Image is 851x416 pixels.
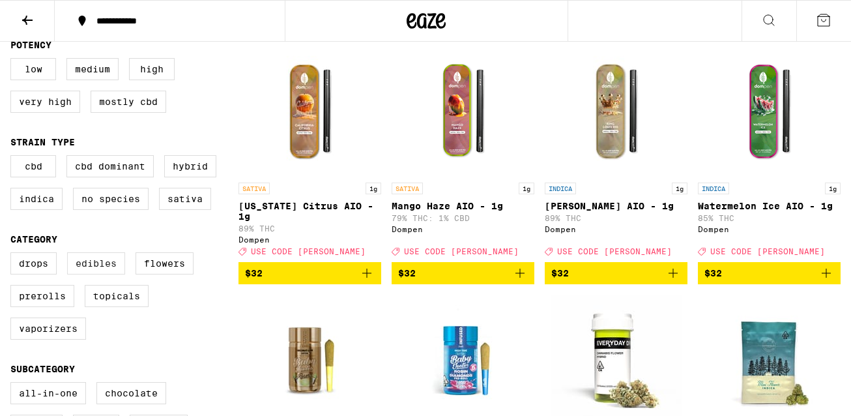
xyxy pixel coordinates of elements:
img: Dompen - Mango Haze AIO - 1g [398,46,528,176]
label: Sativa [159,188,211,210]
span: $32 [398,268,416,278]
p: 1g [825,183,841,194]
p: 1g [672,183,687,194]
p: Mango Haze AIO - 1g [392,201,534,211]
p: 89% THC [545,214,687,222]
img: Dompen - King Louis XIII AIO - 1g [551,46,682,176]
span: USE CODE [PERSON_NAME] [404,247,519,256]
label: Indica [10,188,63,210]
legend: Potency [10,40,51,50]
label: Prerolls [10,285,74,307]
legend: Subcategory [10,364,75,374]
label: All-In-One [10,382,86,404]
span: USE CODE [PERSON_NAME] [710,247,825,256]
label: Flowers [136,252,194,275]
button: Add to bag [545,262,687,284]
p: SATIVA [238,183,270,194]
a: Open page for Mango Haze AIO - 1g from Dompen [392,46,534,262]
span: $32 [245,268,263,278]
p: SATIVA [392,183,423,194]
label: CBD [10,155,56,177]
label: Very High [10,91,80,113]
p: INDICA [698,183,729,194]
button: Add to bag [238,262,381,284]
span: USE CODE [PERSON_NAME] [557,247,672,256]
span: USE CODE [PERSON_NAME] [251,247,366,256]
p: Watermelon Ice AIO - 1g [698,201,841,211]
div: Dompen [545,225,687,233]
p: [PERSON_NAME] AIO - 1g [545,201,687,211]
label: Edibles [67,252,125,275]
legend: Category [10,234,57,245]
img: Dompen - Watermelon Ice AIO - 1g [704,46,835,176]
img: Dompen - California Citrus AIO - 1g [245,46,375,176]
span: $32 [704,268,722,278]
button: Add to bag [698,262,841,284]
label: No Species [73,188,149,210]
label: Medium [66,58,119,80]
p: 89% THC [238,224,381,233]
a: Open page for California Citrus AIO - 1g from Dompen [238,46,381,262]
a: Open page for Watermelon Ice AIO - 1g from Dompen [698,46,841,262]
p: INDICA [545,183,576,194]
div: Dompen [392,225,534,233]
label: CBD Dominant [66,155,154,177]
label: Low [10,58,56,80]
label: Hybrid [164,155,216,177]
span: $32 [551,268,569,278]
span: Hi. Need any help? [8,9,94,20]
label: High [129,58,175,80]
p: [US_STATE] Citrus AIO - 1g [238,201,381,222]
p: 85% THC [698,214,841,222]
div: Dompen [698,225,841,233]
p: 1g [366,183,381,194]
legend: Strain Type [10,137,75,147]
a: Open page for King Louis XIII AIO - 1g from Dompen [545,46,687,262]
div: Dompen [238,235,381,244]
label: Chocolate [96,382,166,404]
p: 79% THC: 1% CBD [392,214,534,222]
label: Mostly CBD [91,91,166,113]
label: Topicals [85,285,149,307]
button: Add to bag [392,262,534,284]
label: Vaporizers [10,318,86,340]
label: Drops [10,252,57,275]
p: 1g [519,183,534,194]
